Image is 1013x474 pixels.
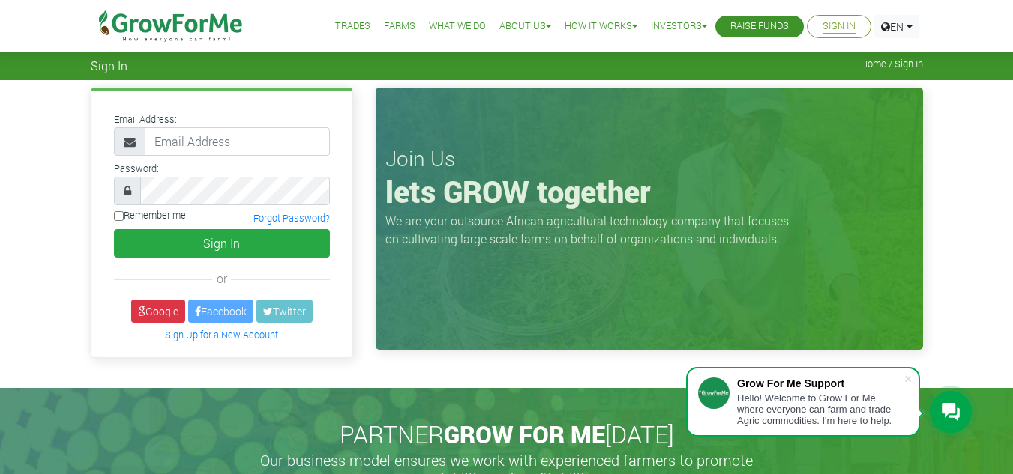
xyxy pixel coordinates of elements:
[874,15,919,38] a: EN
[131,300,185,323] a: Google
[823,19,856,34] a: Sign In
[114,162,159,176] label: Password:
[499,19,551,34] a: About Us
[114,208,186,222] label: Remember me
[253,212,330,224] a: Forgot Password?
[385,174,913,210] h1: lets GROW together
[444,418,605,450] span: GROW FOR ME
[565,19,637,34] a: How it Works
[97,420,917,449] h2: PARTNER [DATE]
[651,19,707,34] a: Investors
[145,127,330,156] input: Email Address
[335,19,370,34] a: Trades
[737,392,904,426] div: Hello! Welcome to Grow For Me where everyone can farm and trade Agric commodities. I'm here to help.
[385,212,798,248] p: We are your outsource African agricultural technology company that focuses on cultivating large s...
[165,329,278,341] a: Sign Up for a New Account
[730,19,789,34] a: Raise Funds
[114,229,330,258] button: Sign In
[114,112,177,127] label: Email Address:
[114,270,330,288] div: or
[114,211,124,221] input: Remember me
[384,19,415,34] a: Farms
[737,377,904,389] div: Grow For Me Support
[861,58,923,70] span: Home / Sign In
[91,58,127,73] span: Sign In
[429,19,486,34] a: What We Do
[385,146,913,171] h3: Join Us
